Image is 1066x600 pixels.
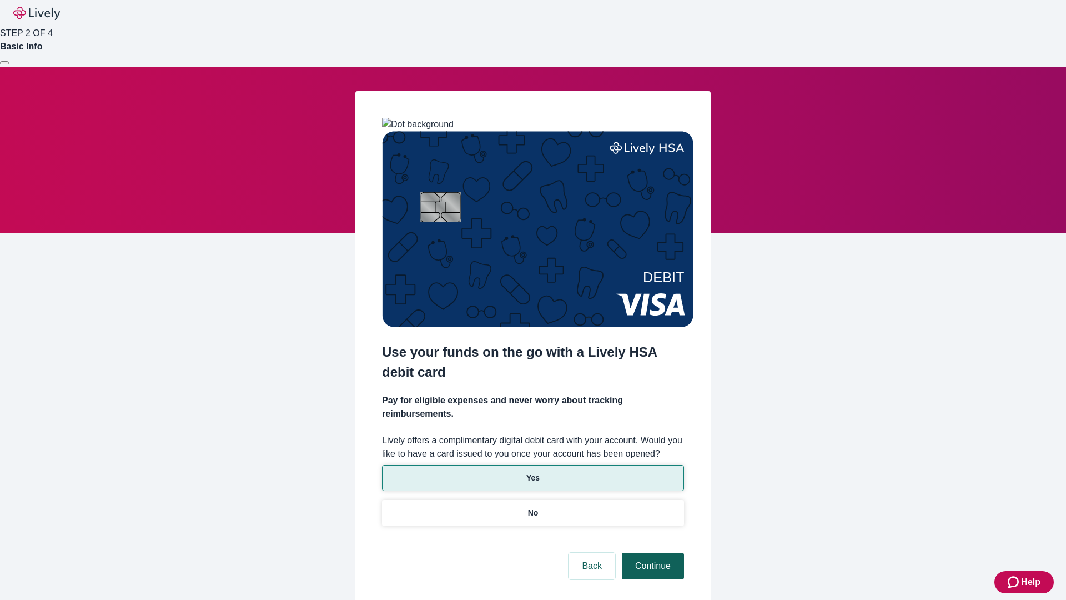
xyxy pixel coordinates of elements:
[526,472,540,484] p: Yes
[382,342,684,382] h2: Use your funds on the go with a Lively HSA debit card
[622,553,684,579] button: Continue
[382,434,684,461] label: Lively offers a complimentary digital debit card with your account. Would you like to have a card...
[528,507,539,519] p: No
[13,7,60,20] img: Lively
[1008,576,1021,589] svg: Zendesk support icon
[382,118,454,131] img: Dot background
[994,571,1054,593] button: Zendesk support iconHelp
[382,465,684,491] button: Yes
[569,553,615,579] button: Back
[382,500,684,526] button: No
[1021,576,1040,589] span: Help
[382,394,684,421] h4: Pay for eligible expenses and never worry about tracking reimbursements.
[382,131,693,327] img: Debit card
